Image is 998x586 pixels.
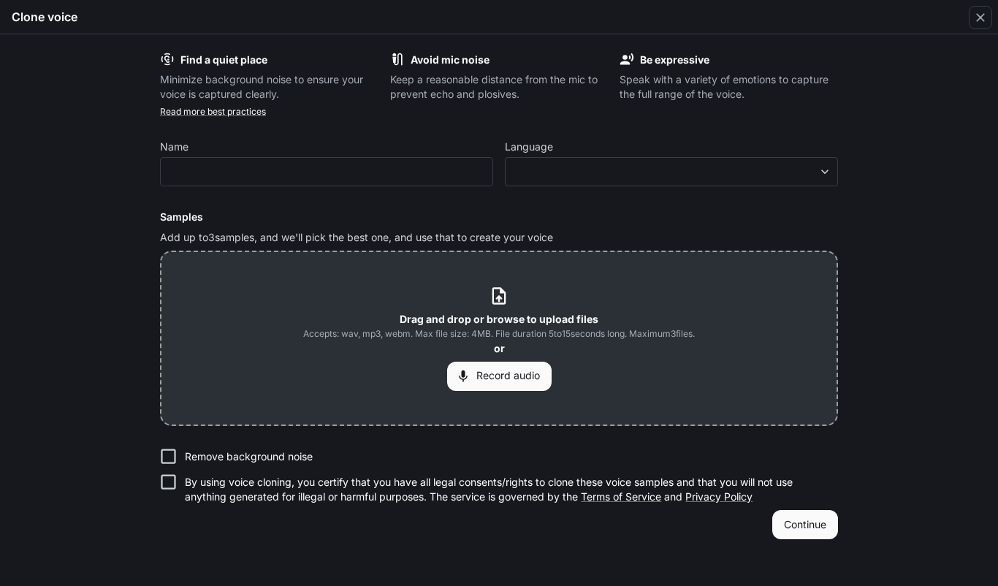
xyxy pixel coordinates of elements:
[160,106,266,117] a: Read more best practices
[160,230,838,245] p: Add up to 3 samples, and we'll pick the best one, and use that to create your voice
[411,53,490,66] b: Avoid mic noise
[390,72,609,102] p: Keep a reasonable distance from the mic to prevent echo and plosives.
[160,72,378,102] p: Minimize background noise to ensure your voice is captured clearly.
[400,313,598,325] b: Drag and drop or browse to upload files
[160,210,838,224] h6: Samples
[160,142,188,152] p: Name
[185,449,313,464] p: Remove background noise
[494,342,505,354] b: or
[620,72,838,102] p: Speak with a variety of emotions to capture the full range of the voice.
[180,53,267,66] b: Find a quiet place
[640,53,709,66] b: Be expressive
[12,9,77,25] h5: Clone voice
[685,490,753,503] a: Privacy Policy
[581,490,661,503] a: Terms of Service
[185,475,826,504] p: By using voice cloning, you certify that you have all legal consents/rights to clone these voice ...
[506,164,837,179] div: ​
[303,327,695,341] span: Accepts: wav, mp3, webm. Max file size: 4MB. File duration 5 to 15 seconds long. Maximum 3 files.
[447,362,552,391] button: Record audio
[505,142,553,152] p: Language
[772,510,838,539] button: Continue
